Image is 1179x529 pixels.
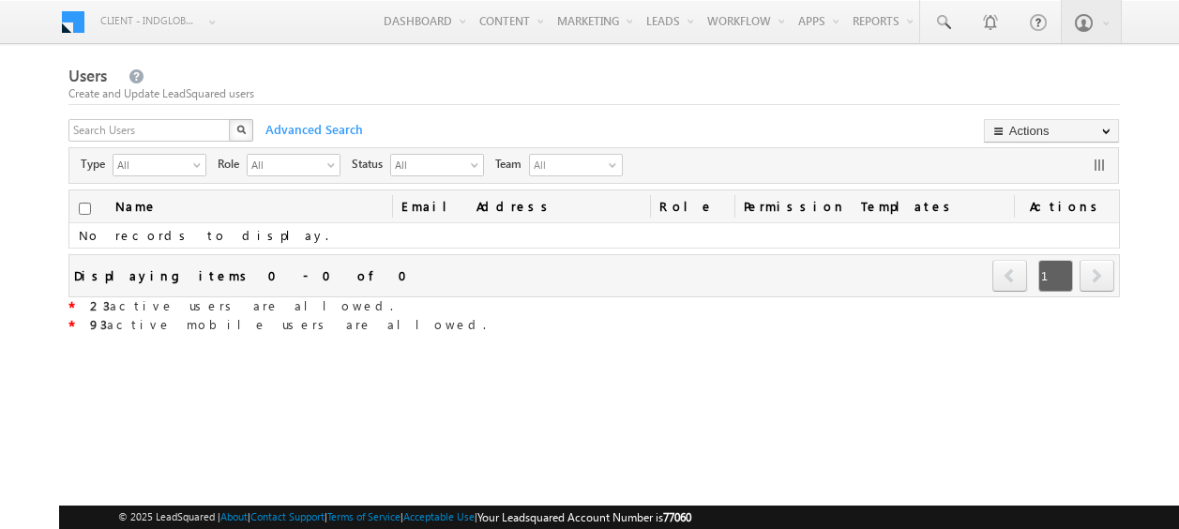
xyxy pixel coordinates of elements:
[495,156,529,173] span: Team
[68,85,1120,102] div: Create and Update LeadSquared users
[68,65,107,86] span: Users
[193,159,208,170] span: select
[327,159,342,170] span: select
[90,316,486,332] span: active mobile users are allowed.
[248,155,325,174] span: All
[663,510,691,524] span: 77060
[69,223,1119,249] td: No records to display.
[100,11,199,30] span: Client - indglobal1 (77060)
[392,190,650,222] a: Email Address
[992,260,1027,292] span: prev
[992,262,1028,292] a: prev
[113,155,190,174] span: All
[81,156,113,173] span: Type
[403,510,475,522] a: Acceptable Use
[1080,262,1114,292] a: next
[327,510,401,522] a: Terms of Service
[250,510,325,522] a: Contact Support
[1080,260,1114,292] span: next
[68,119,232,142] input: Search Users
[984,119,1119,143] button: Actions
[352,156,390,173] span: Status
[74,264,418,286] div: Displaying items 0 - 0 of 0
[90,297,110,313] strong: 23
[1038,260,1073,292] span: 1
[650,190,735,222] a: Role
[218,156,247,173] span: Role
[118,508,691,526] span: © 2025 LeadSquared | | | | |
[220,510,248,522] a: About
[90,297,393,313] span: active users are allowed.
[477,510,691,524] span: Your Leadsquared Account Number is
[236,125,246,134] img: Search
[90,316,107,332] strong: 93
[471,159,486,170] span: select
[106,190,167,222] a: Name
[530,155,605,175] span: All
[1014,190,1119,222] span: Actions
[391,155,468,174] span: All
[734,190,1014,222] span: Permission Templates
[256,121,369,138] span: Advanced Search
